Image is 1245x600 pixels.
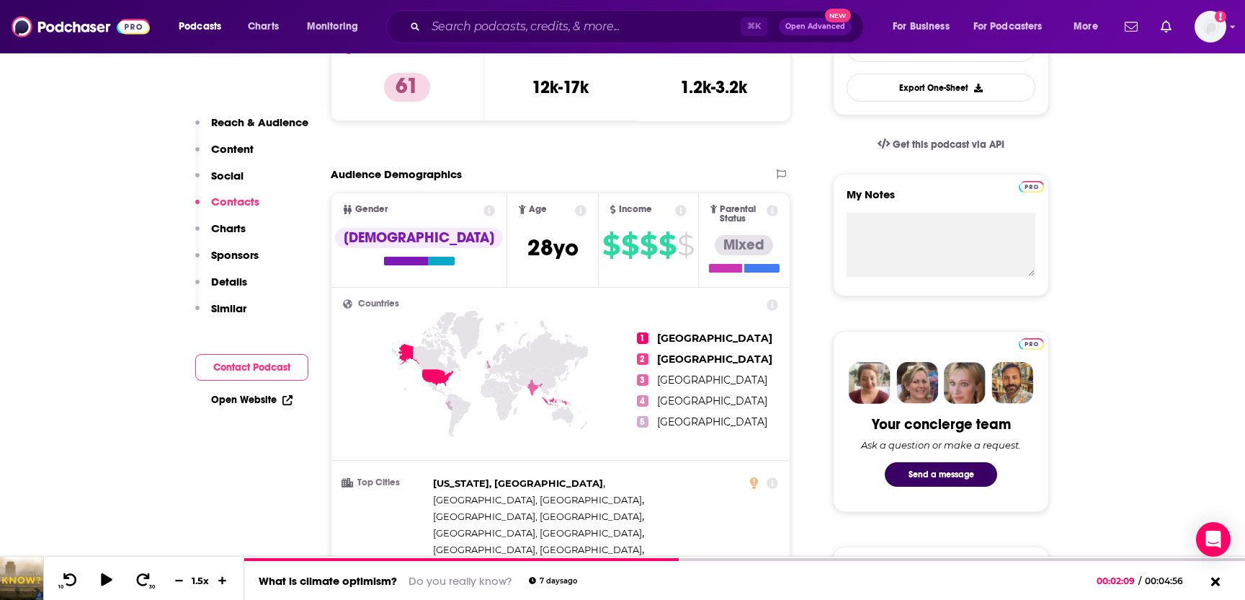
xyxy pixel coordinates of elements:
[779,18,852,35] button: Open AdvancedNew
[169,15,240,38] button: open menu
[195,195,259,221] button: Contacts
[657,394,767,407] a: [GEOGRAPHIC_DATA]
[358,299,399,309] span: Countries
[872,415,1011,433] div: Your concierge team
[659,234,676,257] span: $
[893,138,1004,151] span: Get this podcast via API
[619,205,652,214] span: Income
[238,15,287,38] a: Charts
[849,362,891,404] img: Sydney Profile
[527,234,579,262] span: 28 yo
[130,572,158,590] button: 30
[715,235,773,255] div: Mixed
[433,542,644,558] span: ,
[211,115,308,129] p: Reach & Audience
[331,167,462,181] h2: Audience Demographics
[400,10,878,43] div: Search podcasts, credits, & more...
[55,572,83,590] button: 10
[1155,14,1177,39] a: Show notifications dropdown
[677,234,694,257] span: $
[657,332,772,345] a: [GEOGRAPHIC_DATA]
[861,439,1021,451] div: Ask a question or make a request.
[195,275,247,301] button: Details
[195,221,246,248] button: Charts
[657,374,767,387] a: [GEOGRAPHIC_DATA]
[12,13,150,40] img: Podchaser - Follow, Share and Rate Podcasts
[433,525,644,542] span: ,
[1019,179,1044,193] a: Pro website
[384,73,430,102] p: 61
[532,76,589,98] h3: 12k-17k
[637,374,648,386] span: 3
[1097,575,1138,586] span: 00:02:09
[825,9,851,22] span: New
[433,477,603,489] span: [US_STATE], [GEOGRAPHIC_DATA]
[720,205,764,224] span: Parental Status
[1215,11,1226,22] svg: Add a profile image
[195,301,246,328] button: Similar
[433,527,642,539] span: [GEOGRAPHIC_DATA], [GEOGRAPHIC_DATA]
[211,275,247,288] p: Details
[189,575,213,586] div: 1.5 x
[335,228,503,248] div: [DEMOGRAPHIC_DATA]
[1195,11,1226,43] button: Show profile menu
[195,142,254,169] button: Content
[637,416,648,428] span: 5
[1074,17,1098,37] span: More
[529,205,547,214] span: Age
[409,574,512,588] a: Do you really know?
[529,577,577,585] div: 7 days ago
[433,494,642,506] span: [GEOGRAPHIC_DATA], [GEOGRAPHIC_DATA]
[657,415,767,428] a: [GEOGRAPHIC_DATA]
[433,511,642,522] span: [GEOGRAPHIC_DATA], [GEOGRAPHIC_DATA]
[1019,336,1044,350] a: Pro website
[1019,338,1044,350] img: Podchaser Pro
[1195,11,1226,43] span: Logged in as Rbaldwin
[637,332,648,344] span: 1
[211,221,246,235] p: Charts
[433,475,605,492] span: ,
[944,362,986,404] img: Jules Profile
[149,584,155,590] span: 30
[602,234,694,257] a: $$$$$
[896,362,938,404] img: Barbara Profile
[785,23,845,30] span: Open Advanced
[211,142,254,156] p: Content
[211,248,259,262] p: Sponsors
[1019,181,1044,193] img: Podchaser Pro
[866,127,1016,162] a: Get this podcast via API
[847,187,1035,213] label: My Notes
[893,17,950,37] span: For Business
[637,395,648,407] span: 4
[1119,14,1143,39] a: Show notifications dropdown
[637,353,648,365] span: 2
[248,17,279,37] span: Charts
[297,15,377,38] button: open menu
[602,234,620,257] span: $
[973,17,1043,37] span: For Podcasters
[343,478,427,487] h3: Top Cities
[355,205,388,214] span: Gender
[195,115,308,142] button: Reach & Audience
[179,17,221,37] span: Podcasts
[211,195,259,208] p: Contacts
[426,15,741,38] input: Search podcasts, credits, & more...
[433,492,644,508] span: ,
[527,242,579,260] a: 28yo
[211,169,244,182] p: Social
[964,15,1063,38] button: open menu
[741,17,767,36] span: ⌘ K
[885,462,997,487] button: Send a message
[433,508,644,525] span: ,
[259,574,397,588] a: What is climate optimism?
[1195,11,1226,43] img: User Profile
[433,544,642,555] span: [GEOGRAPHIC_DATA], [GEOGRAPHIC_DATA]
[211,394,293,406] a: Open Website
[680,76,747,98] h3: 1.2k-3.2k
[211,301,246,315] p: Similar
[847,74,1035,102] button: Export One-Sheet
[1196,522,1231,557] div: Open Intercom Messenger
[1141,575,1197,586] span: 00:04:56
[657,353,772,366] a: [GEOGRAPHIC_DATA]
